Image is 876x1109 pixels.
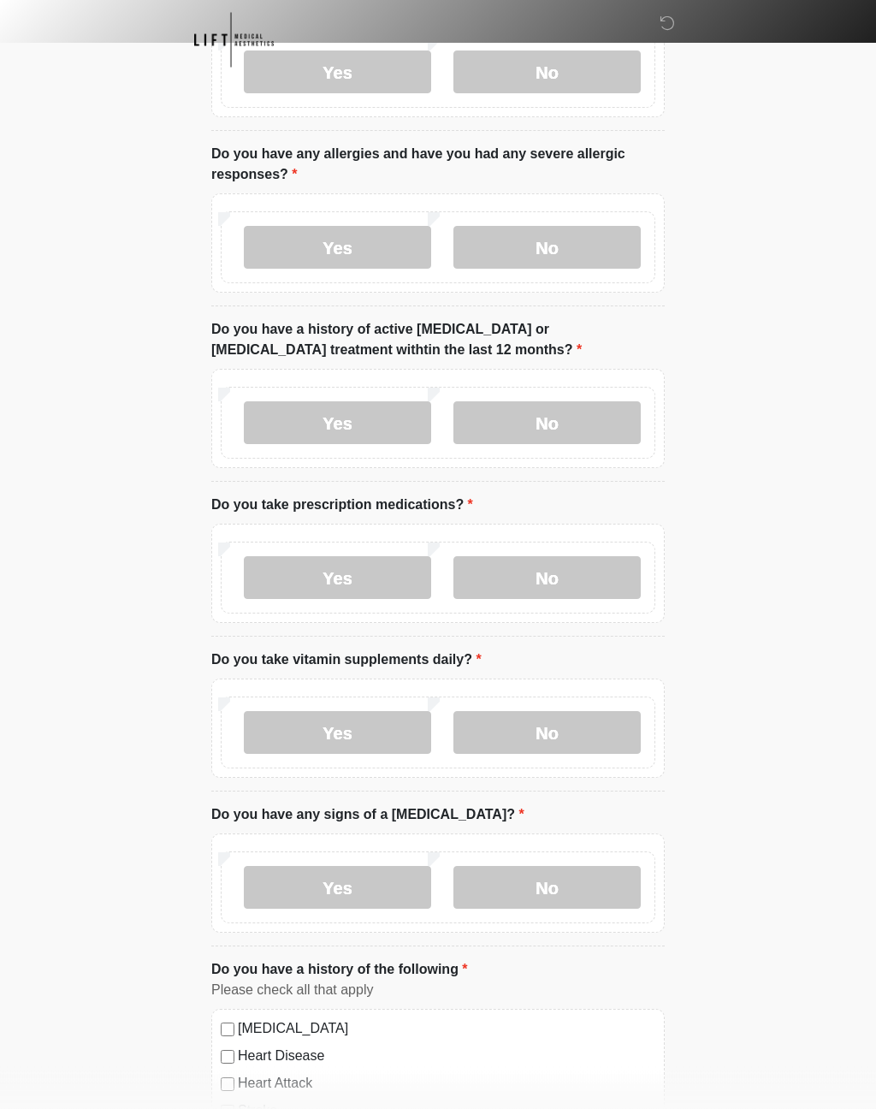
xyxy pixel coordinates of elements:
img: Lift Medical Aesthetics Logo [194,13,274,68]
input: Heart Attack [221,1078,234,1092]
label: No [453,867,641,910]
label: Heart Attack [238,1074,655,1094]
label: Yes [244,227,431,270]
label: No [453,557,641,600]
label: Do you have any signs of a [MEDICAL_DATA]? [211,805,524,826]
label: Yes [244,712,431,755]
label: No [453,712,641,755]
label: Yes [244,402,431,445]
label: [MEDICAL_DATA] [238,1019,655,1040]
label: Do you take vitamin supplements daily? [211,650,482,671]
label: No [453,402,641,445]
label: Do you have a history of active [MEDICAL_DATA] or [MEDICAL_DATA] treatment withtin the last 12 mo... [211,320,665,361]
label: No [453,227,641,270]
label: Do you take prescription medications? [211,495,473,516]
label: Do you have a history of the following [211,960,468,981]
label: Yes [244,867,431,910]
label: Heart Disease [238,1047,655,1067]
input: [MEDICAL_DATA] [221,1023,234,1037]
label: Yes [244,557,431,600]
div: Please check all that apply [211,981,665,1001]
input: Heart Disease [221,1051,234,1065]
label: Do you have any allergies and have you had any severe allergic responses? [211,145,665,186]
